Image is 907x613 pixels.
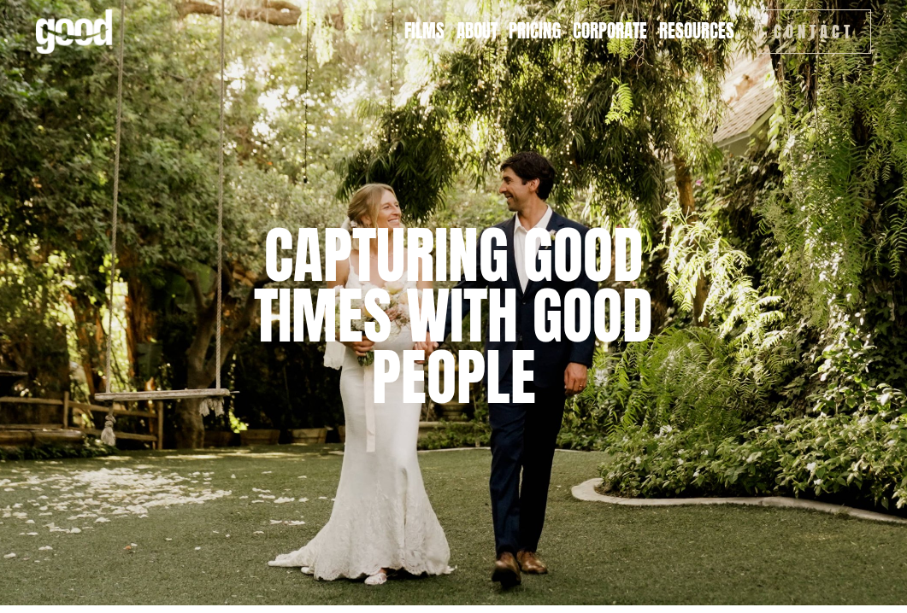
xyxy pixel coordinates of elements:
[404,19,445,44] a: Films
[573,19,647,44] a: Corporate
[244,225,662,407] h1: capturing good times with good people
[757,9,870,54] a: Contact
[659,20,734,42] span: Resources
[659,19,734,44] a: folder dropdown
[36,9,112,54] img: Good Feeling Films
[456,19,498,44] a: About
[509,19,561,44] a: Pricing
